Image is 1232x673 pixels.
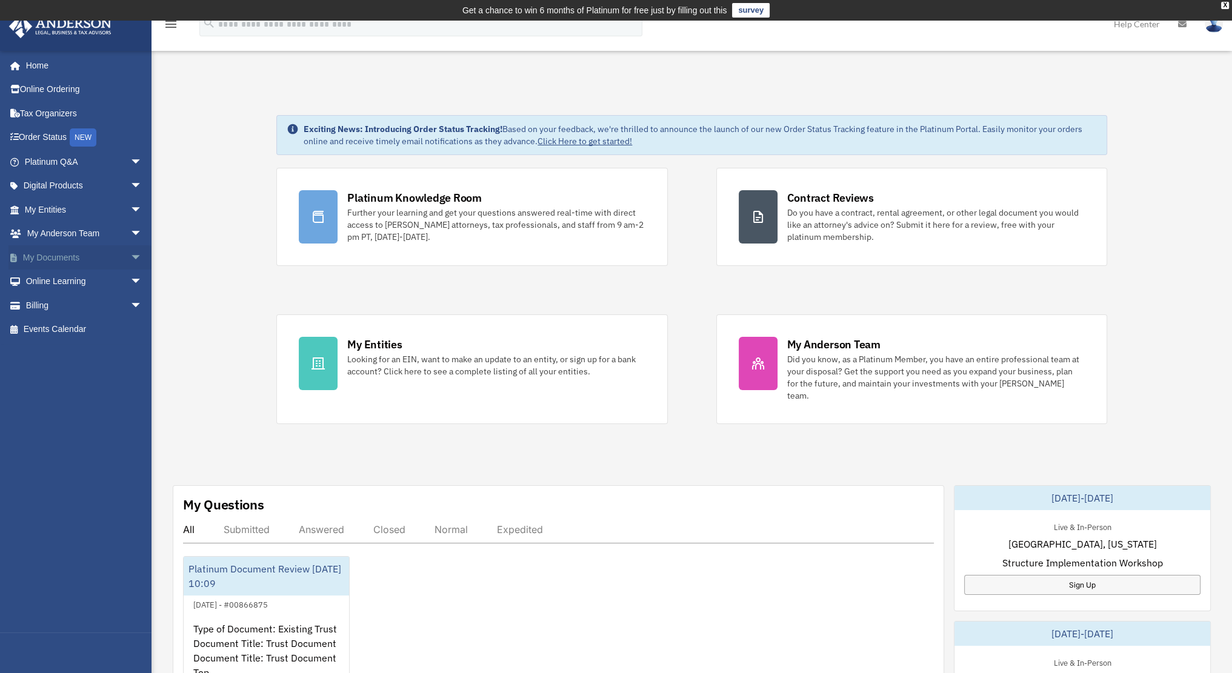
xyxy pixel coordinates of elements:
[276,168,667,266] a: Platinum Knowledge Room Further your learning and get your questions answered real-time with dire...
[8,270,161,294] a: Online Learningarrow_drop_down
[5,15,115,38] img: Anderson Advisors Platinum Portal
[8,317,161,342] a: Events Calendar
[130,197,155,222] span: arrow_drop_down
[716,168,1107,266] a: Contract Reviews Do you have a contract, rental agreement, or other legal document you would like...
[1221,2,1229,9] div: close
[435,523,468,535] div: Normal
[184,557,349,595] div: Platinum Document Review [DATE] 10:09
[8,174,161,198] a: Digital Productsarrow_drop_down
[462,3,727,18] div: Get a chance to win 6 months of Platinum for free just by filling out this
[130,150,155,174] span: arrow_drop_down
[276,314,667,424] a: My Entities Looking for an EIN, want to make an update to an entity, or sign up for a bank accoun...
[304,123,1096,147] div: Based on your feedback, we're thrilled to announce the launch of our new Order Status Tracking fe...
[954,486,1210,510] div: [DATE]-[DATE]
[347,353,645,377] div: Looking for an EIN, want to make an update to an entity, or sign up for a bank account? Click her...
[732,3,770,18] a: survey
[130,222,155,247] span: arrow_drop_down
[8,150,161,174] a: Platinum Q&Aarrow_drop_down
[304,124,502,134] strong: Exciting News: Introducing Order Status Tracking!
[8,78,161,102] a: Online Ordering
[964,575,1200,595] a: Sign Up
[224,523,270,535] div: Submitted
[716,314,1107,424] a: My Anderson Team Did you know, as a Platinum Member, you have an entire professional team at your...
[538,136,632,147] a: Click Here to get started!
[787,353,1085,402] div: Did you know, as a Platinum Member, you have an entire professional team at your disposal? Get th...
[130,174,155,199] span: arrow_drop_down
[130,270,155,294] span: arrow_drop_down
[299,523,344,535] div: Answered
[8,222,161,246] a: My Anderson Teamarrow_drop_down
[1205,15,1223,33] img: User Pic
[787,207,1085,243] div: Do you have a contract, rental agreement, or other legal document you would like an attorney's ad...
[347,207,645,243] div: Further your learning and get your questions answered real-time with direct access to [PERSON_NAM...
[202,16,216,30] i: search
[954,622,1210,646] div: [DATE]-[DATE]
[8,53,155,78] a: Home
[130,293,155,318] span: arrow_drop_down
[347,190,482,205] div: Platinum Knowledge Room
[8,125,161,150] a: Order StatusNEW
[1044,655,1120,668] div: Live & In-Person
[164,17,178,31] i: menu
[373,523,405,535] div: Closed
[347,337,402,352] div: My Entities
[8,245,161,270] a: My Documentsarrow_drop_down
[183,496,264,514] div: My Questions
[184,597,278,610] div: [DATE] - #00866875
[787,337,881,352] div: My Anderson Team
[8,293,161,317] a: Billingarrow_drop_down
[1044,520,1120,532] div: Live & In-Person
[787,190,874,205] div: Contract Reviews
[164,21,178,31] a: menu
[497,523,543,535] div: Expedited
[1002,555,1162,570] span: Structure Implementation Workshop
[130,245,155,270] span: arrow_drop_down
[8,101,161,125] a: Tax Organizers
[1008,537,1156,551] span: [GEOGRAPHIC_DATA], [US_STATE]
[70,128,96,147] div: NEW
[8,197,161,222] a: My Entitiesarrow_drop_down
[183,523,195,535] div: All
